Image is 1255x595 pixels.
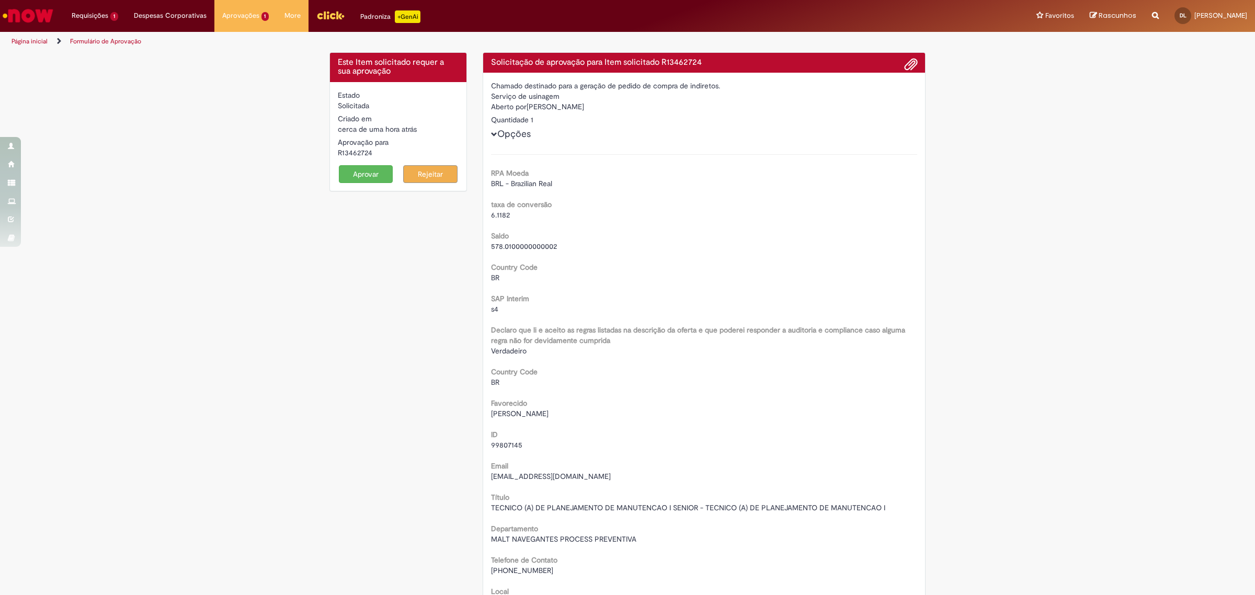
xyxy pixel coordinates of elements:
[8,32,829,51] ul: Trilhas de página
[72,10,108,21] span: Requisições
[491,101,527,112] label: Aberto por
[491,524,538,533] b: Departamento
[491,179,552,188] span: BRL - Brazilian Real
[338,113,372,124] label: Criado em
[491,58,918,67] h4: Solicitação de aprovação para Item solicitado R13462724
[134,10,207,21] span: Despesas Corporativas
[338,137,389,147] label: Aprovação para
[491,294,529,303] b: SAP Interim
[12,37,48,45] a: Página inicial
[403,165,458,183] button: Rejeitar
[1045,10,1074,21] span: Favoritos
[316,7,345,23] img: click_logo_yellow_360x200.png
[491,555,557,565] b: Telefone de Contato
[491,304,498,314] span: s4
[491,200,552,209] b: taxa de conversão
[284,10,301,21] span: More
[491,101,918,115] div: [PERSON_NAME]
[491,472,611,481] span: [EMAIL_ADDRESS][DOMAIN_NAME]
[491,493,509,502] b: Título
[491,168,529,178] b: RPA Moeda
[70,37,141,45] a: Formulário de Aprovação
[338,124,459,134] div: 29/08/2025 14:38:42
[491,273,499,282] span: BR
[491,262,538,272] b: Country Code
[1,5,55,26] img: ServiceNow
[1194,11,1247,20] span: [PERSON_NAME]
[338,124,417,134] span: cerca de uma hora atrás
[360,10,420,23] div: Padroniza
[491,325,905,345] b: Declaro que li e aceito as regras listadas na descrição da oferta e que poderei responder a audit...
[338,147,459,158] div: R13462724
[491,367,538,376] b: Country Code
[338,90,360,100] label: Estado
[491,461,508,471] b: Email
[261,12,269,21] span: 1
[491,534,636,544] span: MALT NAVEGANTES PROCESS PREVENTIVA
[222,10,259,21] span: Aprovações
[491,430,498,439] b: ID
[491,346,527,356] span: Verdadeiro
[491,210,510,220] span: 6.1182
[491,81,918,91] div: Chamado destinado para a geração de pedido de compra de indiretos.
[491,503,885,512] span: TECNICO (A) DE PLANEJAMENTO DE MANUTENCAO I SENIOR - TECNICO (A) DE PLANEJAMENTO DE MANUTENCAO I
[491,566,553,575] span: [PHONE_NUMBER]
[491,231,509,241] b: Saldo
[338,58,459,76] h4: Este Item solicitado requer a sua aprovação
[491,377,499,387] span: BR
[395,10,420,23] p: +GenAi
[1099,10,1136,20] span: Rascunhos
[491,409,549,418] span: [PERSON_NAME]
[491,115,918,125] div: Quantidade 1
[491,91,918,101] div: Serviço de usinagem
[491,242,557,251] span: 578.0100000000002
[338,100,459,111] div: Solicitada
[1090,11,1136,21] a: Rascunhos
[491,398,527,408] b: Favorecido
[1180,12,1186,19] span: DL
[339,165,393,183] button: Aprovar
[110,12,118,21] span: 1
[491,440,522,450] span: 99807145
